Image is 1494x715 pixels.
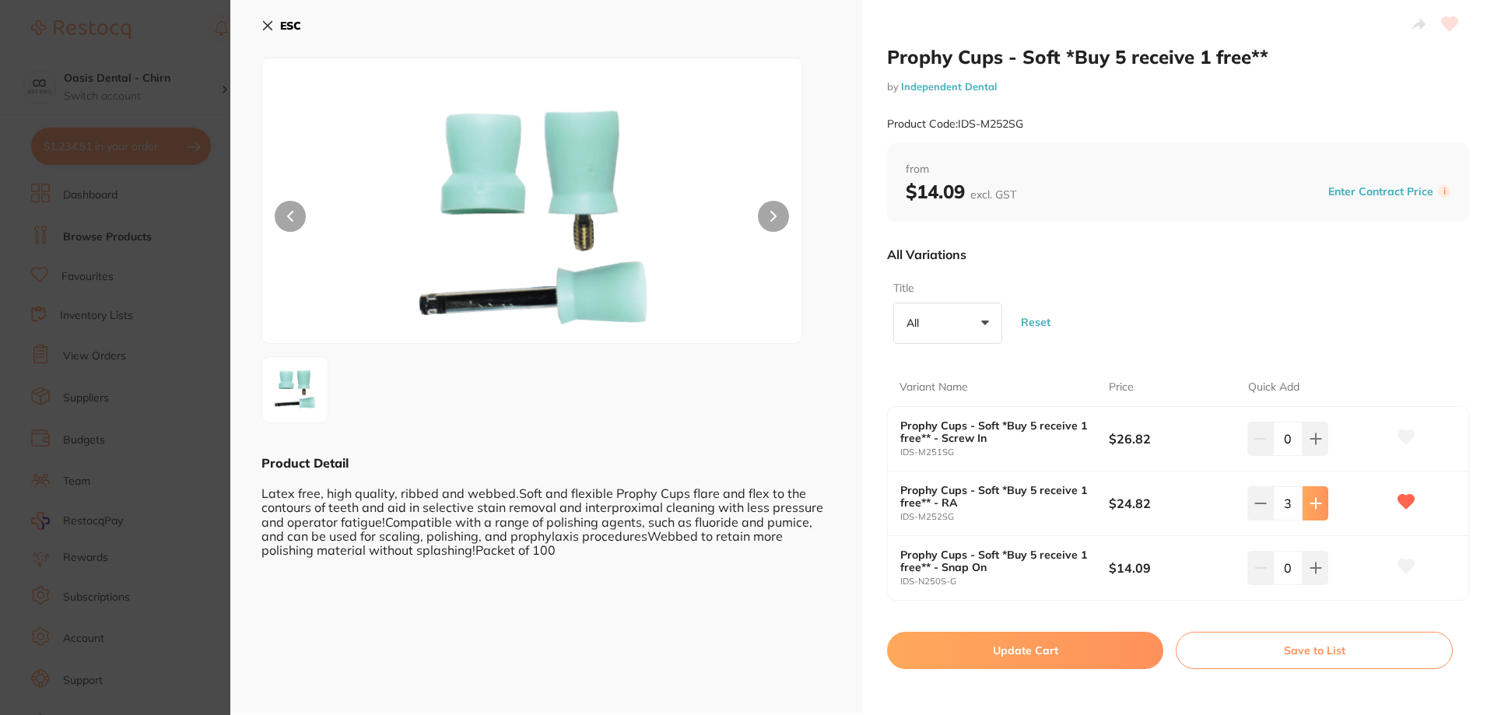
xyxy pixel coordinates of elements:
h2: Prophy Cups - Soft *Buy 5 receive 1 free** [887,45,1469,68]
p: Price [1109,380,1134,395]
button: Update Cart [887,632,1163,669]
b: ESC [280,19,301,33]
a: Independent Dental [901,80,997,93]
b: $14.09 [1109,559,1234,577]
p: All [907,316,925,330]
p: Quick Add [1248,380,1299,395]
button: All [893,303,1002,345]
b: $24.82 [1109,495,1234,512]
img: MA [267,362,323,418]
small: Product Code: IDS-M252SG [887,117,1023,131]
b: Prophy Cups - Soft *Buy 5 receive 1 free** - RA [900,484,1088,509]
label: i [1438,185,1450,198]
span: from [906,162,1450,177]
b: Prophy Cups - Soft *Buy 5 receive 1 free** - Screw In [900,419,1088,444]
p: Variant Name [900,380,968,395]
small: IDS-M252SG [900,512,1109,522]
label: Title [893,281,998,296]
p: All Variations [887,247,966,262]
b: $14.09 [906,180,1016,203]
small: IDS-N250S-G [900,577,1109,587]
div: Latex free, high quality, ribbed and webbed.Soft and flexible Prophy Cups flare and flex to the c... [261,471,831,557]
button: ESC [261,12,301,39]
b: $26.82 [1109,430,1234,447]
small: by [887,81,1469,93]
b: Prophy Cups - Soft *Buy 5 receive 1 free** - Snap On [900,549,1088,573]
b: Product Detail [261,455,349,471]
button: Reset [1016,293,1055,350]
button: Save to List [1176,632,1453,669]
button: Enter Contract Price [1324,184,1438,199]
small: IDS-M251SG [900,447,1109,457]
span: excl. GST [970,188,1016,202]
img: MA [370,97,694,343]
